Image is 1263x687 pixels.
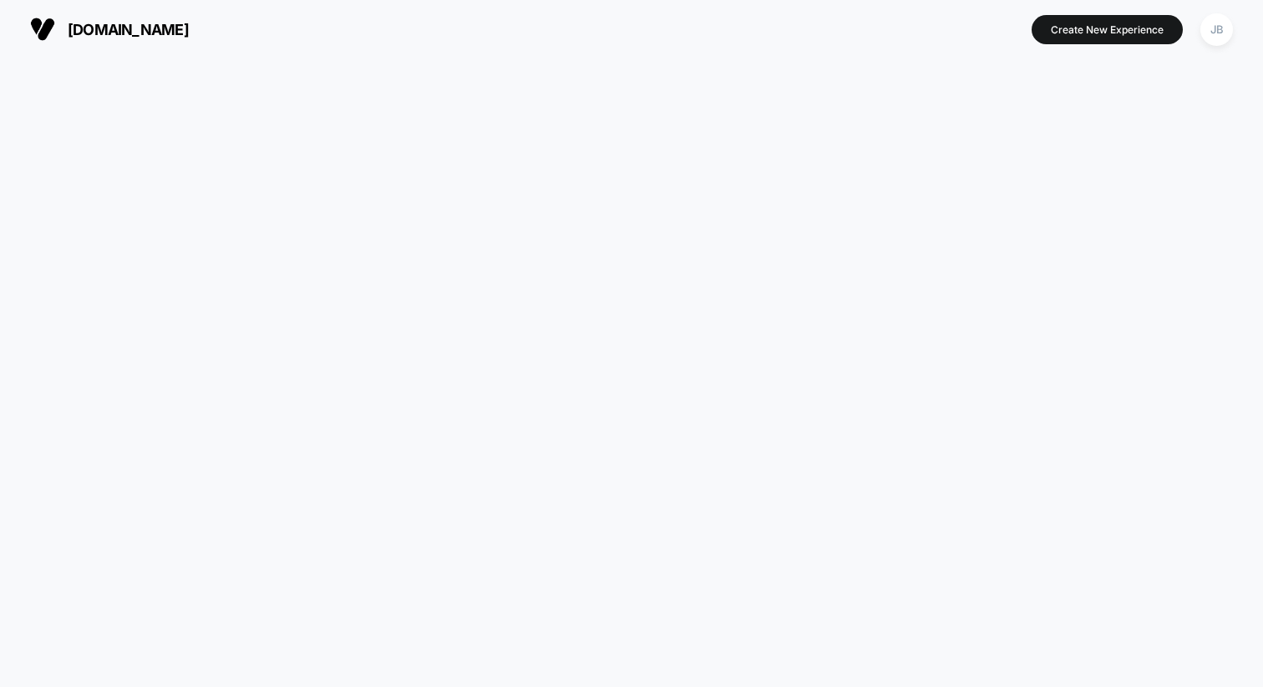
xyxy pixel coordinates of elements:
[1200,13,1233,46] div: JB
[1195,13,1238,47] button: JB
[25,16,194,43] button: [DOMAIN_NAME]
[30,17,55,42] img: Visually logo
[1032,15,1183,44] button: Create New Experience
[68,21,189,38] span: [DOMAIN_NAME]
